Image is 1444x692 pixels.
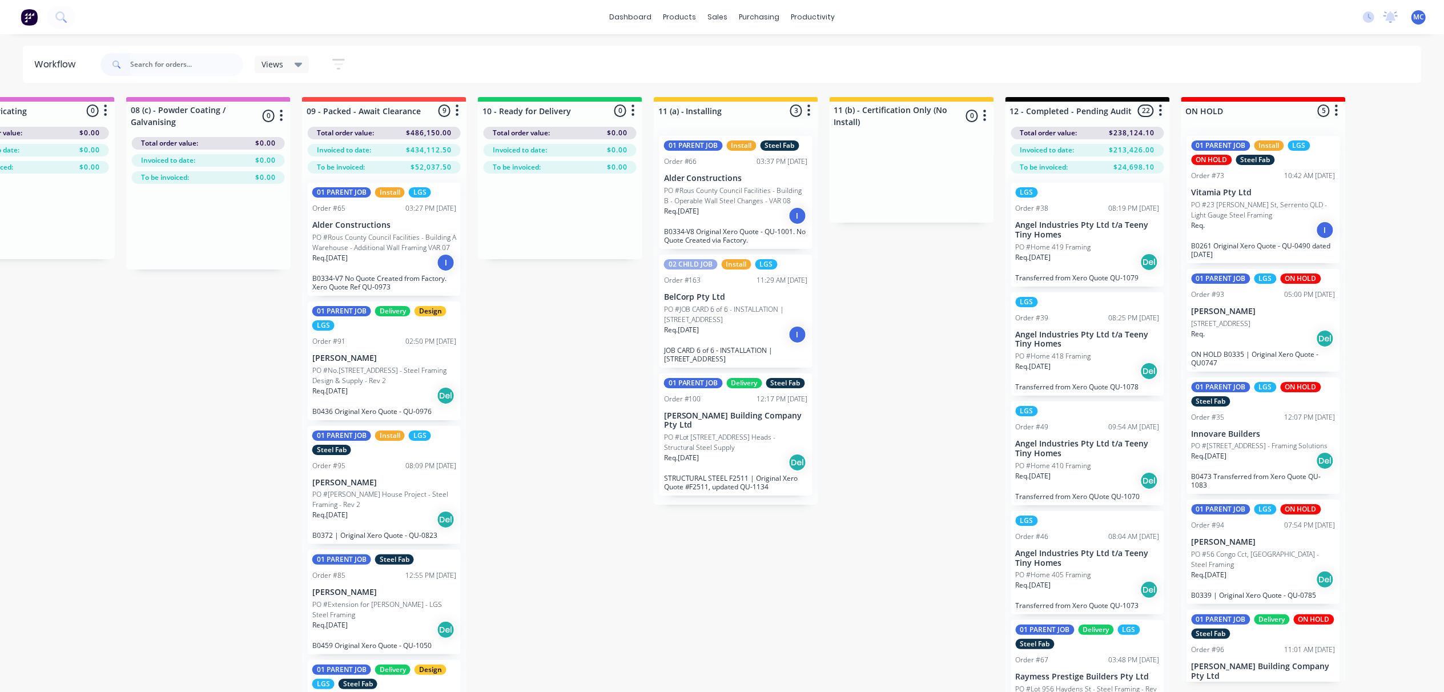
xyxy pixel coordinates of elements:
div: 11:29 AM [DATE] [757,275,808,285]
div: Steel Fab [1192,629,1230,639]
div: LGS [312,679,335,689]
span: $486,150.00 [406,128,452,138]
div: Delivery [1079,625,1114,635]
div: 02:50 PM [DATE] [405,336,456,347]
p: Req. [DATE] [1016,252,1051,263]
p: B0339 | Original Xero Quote - QU-0785 [1192,591,1336,600]
span: To be invoiced: [141,172,189,183]
span: Total order value: [317,128,374,138]
p: Req. [DATE] [1192,451,1227,461]
div: 12:07 PM [DATE] [1285,412,1336,423]
div: LGSOrder #4608:04 AM [DATE]Angel Industries Pty Ltd t/a Teeny Tiny HomesPO #Home 405 FramingReq.[... [1011,511,1164,615]
div: 01 PARENT JOBInstallLGSSteel FabOrder #9508:09 PM [DATE][PERSON_NAME]PO #[PERSON_NAME] House Proj... [308,426,461,545]
div: Order #35 [1192,412,1225,423]
div: Design [415,306,447,316]
div: 01 PARENT JOBDeliveryDesignLGSOrder #9102:50 PM [DATE][PERSON_NAME]PO #No.[STREET_ADDRESS] - Stee... [308,301,461,420]
div: 01 PARENT JOBDeliverySteel FabOrder #10012:17 PM [DATE][PERSON_NAME] Building Company Pty LtdPO #... [659,373,812,496]
p: B0372 | Original Xero Quote - QU-0823 [312,531,456,540]
p: Req. [1192,220,1205,231]
div: ON HOLD [1294,614,1334,625]
div: LGS [1288,140,1310,151]
div: Del [1316,329,1334,348]
span: $434,112.50 [406,145,452,155]
p: Angel Industries Pty Ltd t/a Teeny Tiny Homes [1016,330,1160,349]
div: 08:25 PM [DATE] [1109,313,1160,323]
p: Req. [DATE] [664,453,699,463]
span: Total order value: [493,128,550,138]
div: 01 PARENT JOB [312,431,371,441]
p: Req. [DATE] [312,620,348,630]
div: 01 PARENT JOB [1016,625,1075,635]
p: Transferred from Xero Quote QU-1073 [1016,601,1160,610]
input: Search for orders... [130,53,243,76]
p: [PERSON_NAME] [312,353,456,363]
p: PO #Home 418 Framing [1016,351,1091,361]
div: LGSOrder #3908:25 PM [DATE]Angel Industries Pty Ltd t/a Teeny Tiny HomesPO #Home 418 FramingReq.[... [1011,292,1164,396]
div: ON HOLD [1281,273,1321,284]
div: Delivery [375,665,411,675]
img: Factory [21,9,38,26]
p: Req. [DATE] [312,510,348,520]
div: Del [1140,472,1159,490]
p: [PERSON_NAME] Building Company Pty Ltd [664,411,808,431]
div: LGS [1016,516,1038,526]
p: Req. [DATE] [1016,471,1051,481]
div: 01 PARENT JOB [1192,614,1250,625]
span: $0.00 [255,172,276,183]
p: PO #No.[STREET_ADDRESS] - Steel Framing Design & Supply - Rev 2 [312,365,456,386]
p: Angel Industries Pty Ltd t/a Teeny Tiny Homes [1016,549,1160,568]
p: [PERSON_NAME] [312,588,456,597]
div: LGS [1254,273,1277,284]
div: 07:54 PM [DATE] [1285,520,1336,530]
p: Req. [DATE] [312,386,348,396]
div: Del [1316,570,1334,589]
div: LGS [1254,382,1277,392]
div: LGS [1016,187,1038,198]
p: Angel Industries Pty Ltd t/a Teeny Tiny Homes [1016,220,1160,240]
div: Install [375,431,405,441]
div: products [657,9,702,26]
div: Order #39 [1016,313,1049,323]
div: Order #73 [1192,171,1225,181]
span: $0.00 [79,128,100,138]
p: Req. [DATE] [1016,361,1051,372]
div: Del [1316,452,1334,470]
div: Order #95 [312,461,345,471]
p: Angel Industries Pty Ltd t/a Teeny Tiny Homes [1016,439,1160,458]
div: 01 PARENT JOBLGSON HOLDOrder #9305:00 PM [DATE][PERSON_NAME][STREET_ADDRESS]Req.DelON HOLD B0335 ... [1187,269,1340,372]
div: LGS [755,259,778,269]
div: 01 PARENT JOB [1192,140,1250,151]
p: BelCorp Pty Ltd [664,292,808,302]
a: dashboard [604,9,657,26]
p: [PERSON_NAME] [1192,307,1336,316]
p: Req. [DATE] [312,253,348,263]
div: 01 PARENT JOB [1192,273,1250,284]
span: Invoiced to date: [1020,145,1075,155]
p: PO #Home 410 Framing [1016,461,1091,471]
div: 01 PARENT JOB [664,378,723,388]
div: LGS [1254,504,1277,514]
div: I [789,325,807,344]
p: PO #[PERSON_NAME] House Project - Steel Framing - Rev 2 [312,489,456,510]
p: PO #Extension for [PERSON_NAME] - LGS Steel Framing [312,600,456,620]
p: [STREET_ADDRESS] [1192,319,1251,329]
div: LGS [1016,297,1038,307]
div: 10:42 AM [DATE] [1285,171,1336,181]
span: Invoiced to date: [141,155,195,166]
div: Del [437,510,455,529]
p: B0334-V8 Original Xero Quote - QU-1001. No Quote Created via Factory. [664,227,808,244]
div: Steel Fab [339,679,377,689]
div: 05:00 PM [DATE] [1285,289,1336,300]
p: PO #23 [PERSON_NAME] St, Serrento QLD - Light Gauge Steel Framing [1192,200,1336,220]
div: 08:19 PM [DATE] [1109,203,1160,214]
div: LGS [1118,625,1140,635]
div: Order #94 [1192,520,1225,530]
span: To be invoiced: [317,162,365,172]
div: 12:55 PM [DATE] [405,570,456,581]
p: B0436 Original Xero Quote - QU-0976 [312,407,456,416]
div: 12:17 PM [DATE] [757,394,808,404]
div: 01 PARENT JOBInstallLGSOrder #6503:27 PM [DATE]Alder ConstructionsPO #Rous County Council Facilit... [308,183,461,296]
span: $0.00 [607,128,628,138]
div: Design [415,665,447,675]
div: 08:09 PM [DATE] [405,461,456,471]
